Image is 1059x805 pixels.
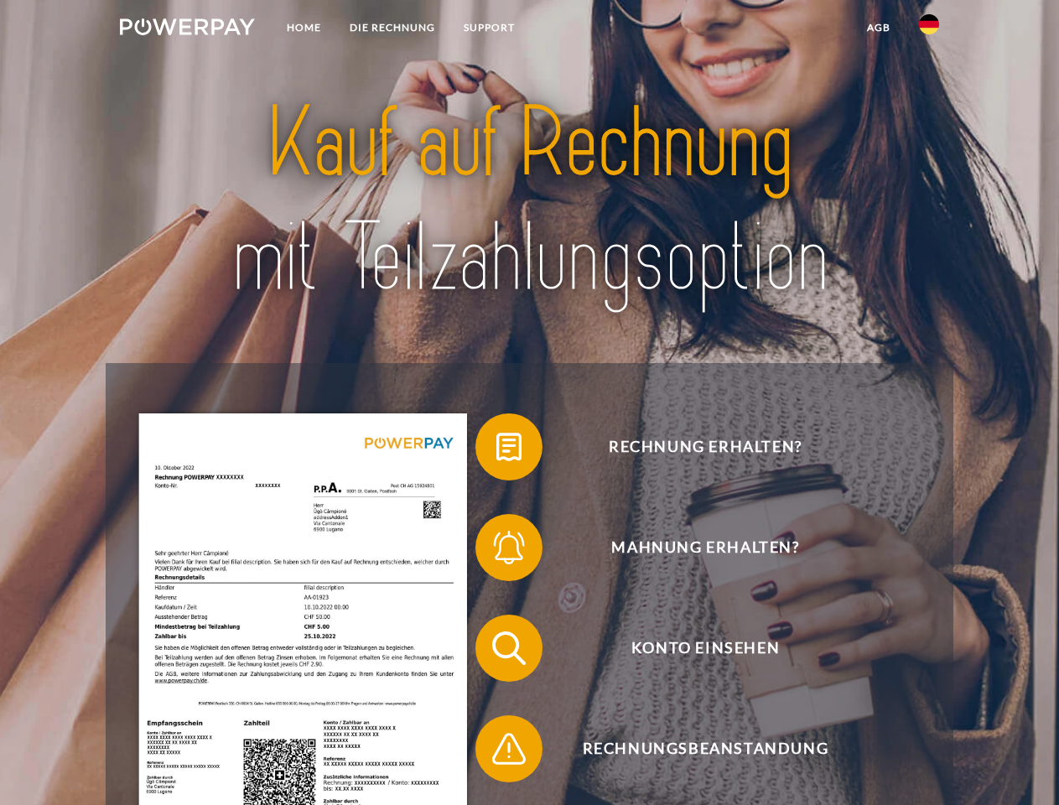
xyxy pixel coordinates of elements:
img: qb_bill.svg [488,426,530,468]
span: Konto einsehen [500,615,911,682]
img: title-powerpay_de.svg [160,80,899,321]
img: de [919,14,939,34]
button: Rechnungsbeanstandung [475,715,911,782]
span: Rechnung erhalten? [500,413,911,480]
img: logo-powerpay-white.svg [120,18,255,35]
a: SUPPORT [449,13,529,43]
span: Rechnungsbeanstandung [500,715,911,782]
img: qb_warning.svg [488,728,530,770]
span: Mahnung erhalten? [500,514,911,581]
button: Mahnung erhalten? [475,514,911,581]
a: agb [853,13,905,43]
a: Home [273,13,335,43]
img: qb_bell.svg [488,527,530,569]
img: qb_search.svg [488,627,530,669]
button: Konto einsehen [475,615,911,682]
button: Rechnung erhalten? [475,413,911,480]
a: DIE RECHNUNG [335,13,449,43]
